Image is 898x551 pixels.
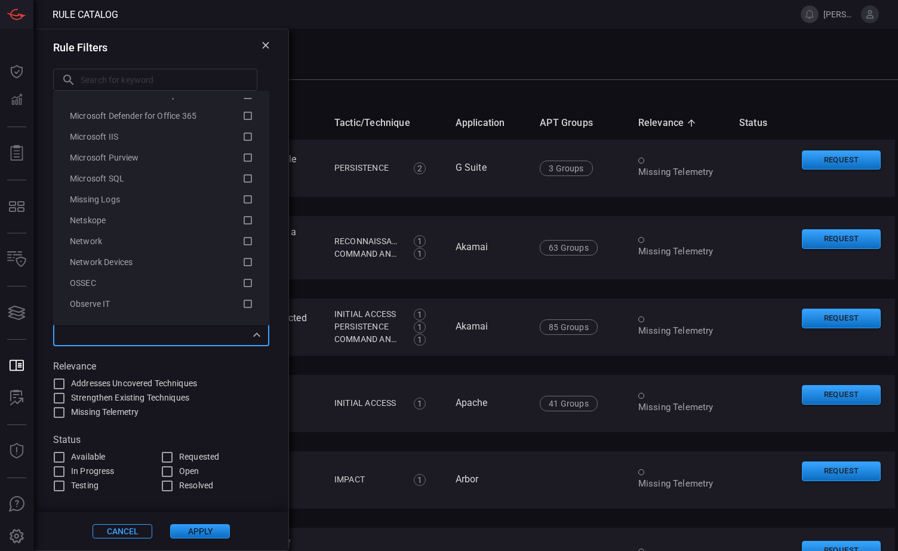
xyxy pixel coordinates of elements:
li: OSSEC [60,273,263,294]
th: APT Groups [530,106,628,140]
div: 1 [414,248,426,260]
span: Addresses Uncovered Techniques [71,377,197,390]
button: Cards [2,298,31,327]
span: Rule Catalog [53,9,118,20]
input: Search for keyword [81,69,257,91]
span: Network [70,236,102,246]
span: Network Devices [70,257,133,267]
label: Status [53,434,269,445]
button: Dashboard [2,57,31,86]
div: Missing Telemetry [638,478,720,490]
div: Impact [334,473,401,486]
button: Detections [2,86,31,115]
button: Apply [170,524,230,538]
button: Threat Intelligence [2,437,31,466]
div: 63 Groups [540,240,598,256]
th: Tactic/Technique [325,106,446,140]
li: Network Devices [60,252,263,273]
li: Microsoft SQL [60,168,263,189]
div: 1 [414,398,426,410]
div: Initial Access [334,308,401,321]
button: Preferences [2,522,31,551]
span: Relevance [638,116,700,130]
td: G Suite [446,140,531,197]
div: Reconnaissance [334,235,401,248]
span: Application [456,116,521,130]
li: Microsoft Purview [60,147,263,168]
li: Microsoft Defender for Office 365 [60,106,263,127]
span: In Progress [71,465,114,478]
label: Relevance [53,361,269,372]
span: Status [739,116,783,130]
span: OSSEC [70,278,96,288]
div: Command and Control [334,333,401,346]
span: Open [179,465,199,478]
span: Microsoft IIS [70,132,118,141]
button: Inventory [2,245,31,274]
div: 1 [414,334,426,346]
div: Missing Telemetry [638,401,720,414]
div: Initial Access [334,397,401,410]
button: Request [802,461,881,481]
div: 1 [414,309,426,321]
h3: Rule Filters [53,41,107,54]
button: MITRE - Detection Posture [2,192,31,221]
button: Close [248,327,265,343]
li: Netskope [60,210,263,231]
button: Request [802,150,881,170]
span: Missing Logs [70,195,120,204]
div: 3 Groups [540,161,592,176]
li: Network [60,231,263,252]
button: Request [802,309,881,328]
button: Request [802,229,881,249]
li: Microsoft IIS [60,127,263,147]
span: Missing Telemetry [71,406,139,418]
button: ALERT ANALYSIS [2,384,31,413]
div: 41 Groups [540,396,598,411]
span: Observe IT [70,299,110,309]
div: Missing Telemetry [638,245,720,258]
div: 2 [414,162,426,174]
div: 1 [414,235,426,247]
span: Requested [179,451,219,463]
div: 1 [414,321,426,333]
span: Microsoft SQL [70,174,124,183]
span: Microsoft Purview [70,153,139,162]
div: Command and Control [334,248,401,260]
button: Request [802,385,881,405]
span: Resolved [179,479,213,492]
span: Microsoft Defender for Office 365 [70,111,196,121]
li: Office 365 [60,315,263,335]
div: 1 [414,474,426,486]
div: Missing Telemetry [638,166,720,178]
button: Reports [2,139,31,168]
td: Akamai [446,216,531,279]
div: Persistence [334,321,401,333]
button: Ask Us A Question [2,490,31,519]
td: Akamai [446,298,531,356]
td: Apache [446,375,531,432]
li: Missing Logs [60,189,263,210]
div: Persistence [334,162,401,174]
span: Netskope [70,216,106,225]
div: 85 Groups [540,319,598,335]
span: Strengthen Existing Techniques [71,392,189,404]
span: Testing [71,479,99,492]
button: Cancel [93,524,152,538]
button: Rule Catalog [2,352,31,380]
li: Observe IT [60,294,263,315]
span: [PERSON_NAME].[PERSON_NAME] [823,10,856,19]
div: Missing Telemetry [638,325,720,337]
td: Arbor [446,451,531,509]
span: Available [71,451,105,463]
